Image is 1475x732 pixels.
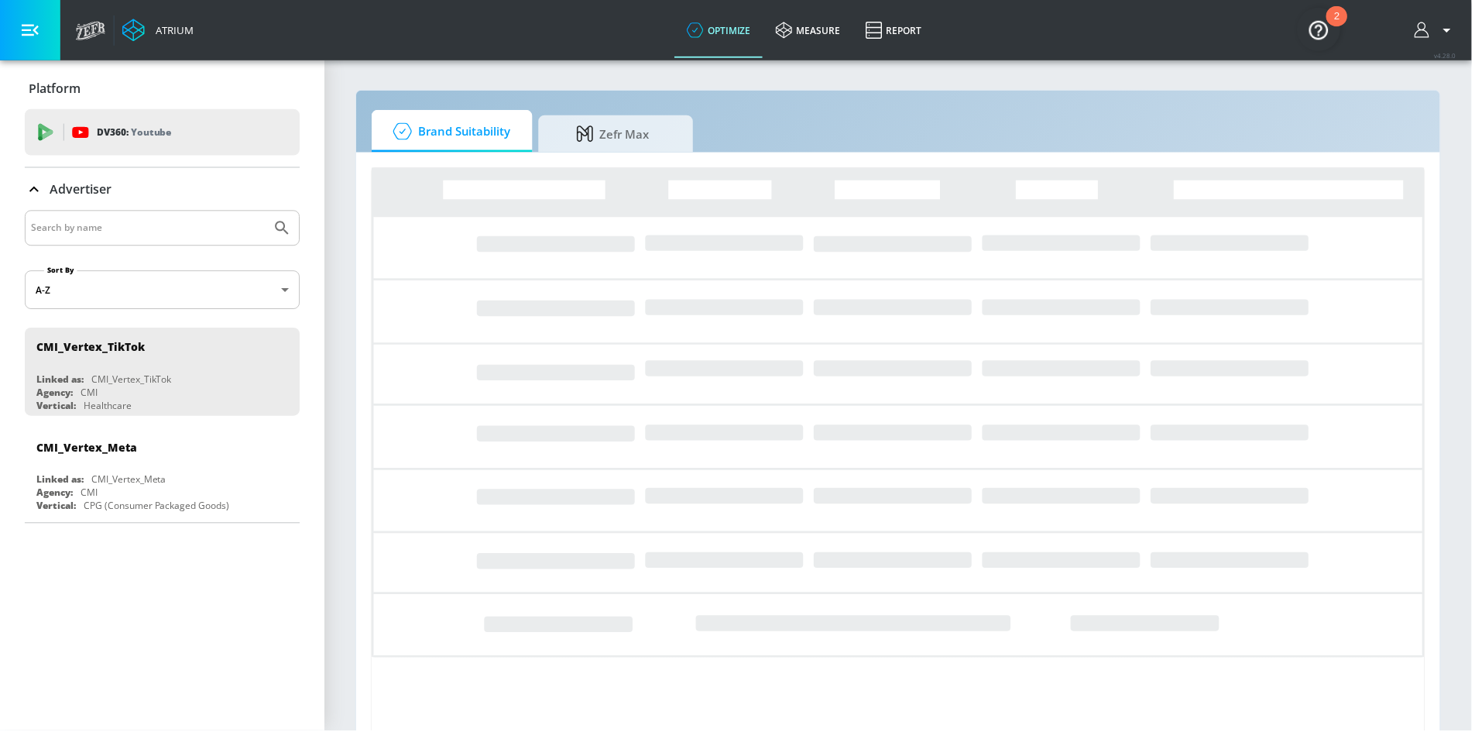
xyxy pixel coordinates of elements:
div: Vertical: [36,400,76,413]
div: Platform [25,67,300,110]
div: CPG (Consumer Packaged Goods) [84,500,230,514]
div: CMI [81,487,98,500]
div: Advertiser [25,211,300,524]
div: Linked as: [36,373,84,387]
span: Zefr Max [555,115,673,153]
div: CMI_Vertex_Meta [36,441,137,455]
div: CMI_Vertex_MetaLinked as:CMI_Vertex_MetaAgency:CMIVertical:CPG (Consumer Packaged Goods) [25,429,300,517]
div: Agency: [36,487,73,500]
div: Agency: [36,387,73,400]
div: Linked as: [36,474,84,487]
p: Advertiser [50,181,111,198]
label: Sort By [44,266,77,276]
span: Brand Suitability [388,113,512,150]
div: CMI_Vertex_Meta [91,474,166,487]
span: v 4.28.0 [1438,51,1460,60]
p: Platform [29,80,81,97]
div: CMI_Vertex_TikTok [36,340,145,355]
div: Healthcare [84,400,132,413]
div: 2 [1337,16,1343,36]
div: DV360: Youtube [25,109,300,156]
div: Vertical: [36,500,76,514]
div: CMI_Vertex_TikTok [91,373,172,387]
p: DV360: [97,124,172,141]
div: Atrium [150,23,194,37]
a: optimize [676,2,765,58]
div: Advertiser [25,168,300,211]
div: CMI [81,387,98,400]
a: measure [765,2,855,58]
div: CMI_Vertex_TikTokLinked as:CMI_Vertex_TikTokAgency:CMIVertical:Healthcare [25,328,300,417]
button: Open Resource Center, 2 new notifications [1300,8,1343,51]
p: Youtube [131,124,172,140]
a: Report [855,2,936,58]
input: Search by name [31,218,266,239]
div: A-Z [25,271,300,310]
a: Atrium [122,19,194,42]
nav: list of Advertiser [25,322,300,524]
